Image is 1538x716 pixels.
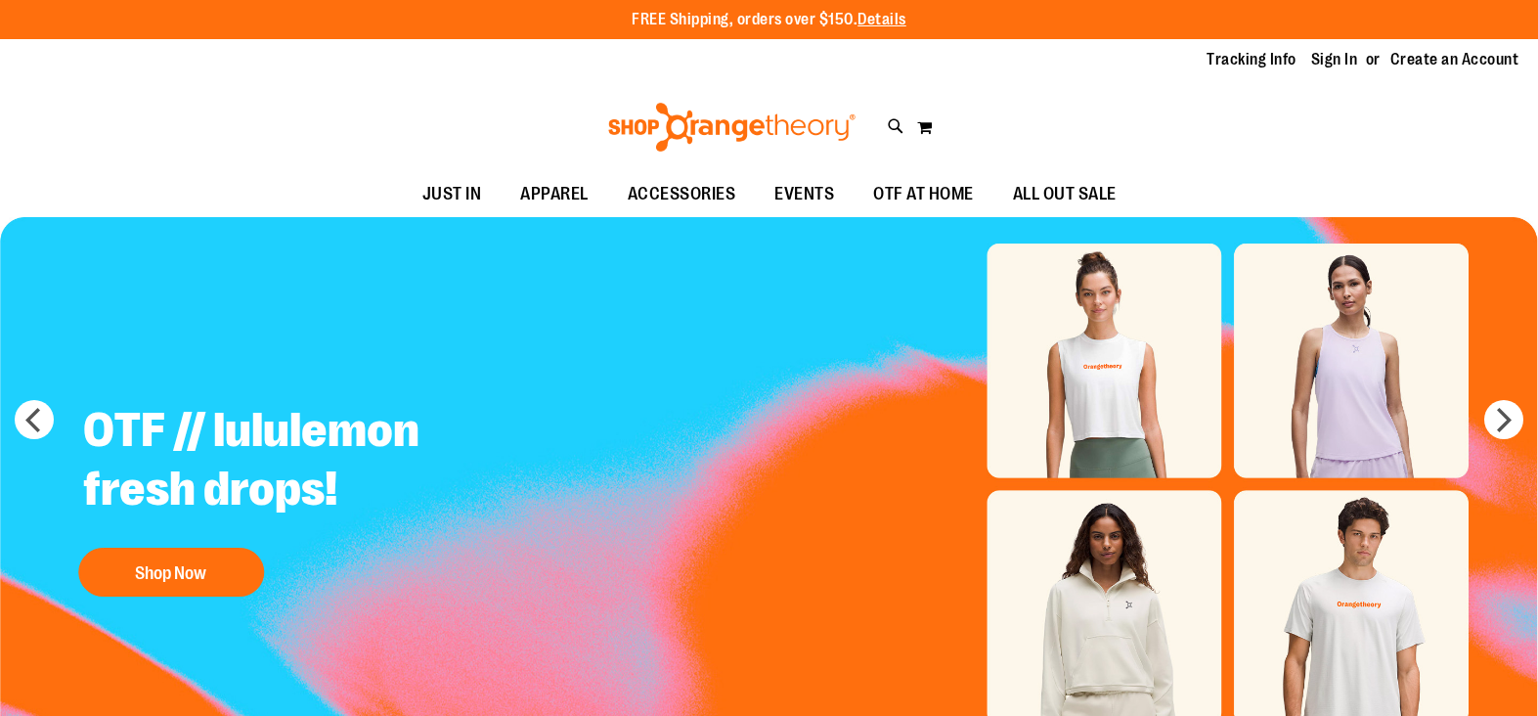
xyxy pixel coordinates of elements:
[1390,49,1519,70] a: Create an Account
[857,11,906,28] a: Details
[68,386,554,606] a: OTF // lululemon fresh drops! Shop Now
[605,103,858,152] img: Shop Orangetheory
[1311,49,1358,70] a: Sign In
[78,548,264,597] button: Shop Now
[873,172,974,216] span: OTF AT HOME
[422,172,482,216] span: JUST IN
[632,9,906,31] p: FREE Shipping, orders over $150.
[520,172,589,216] span: APPAREL
[1207,49,1296,70] a: Tracking Info
[15,400,54,439] button: prev
[1013,172,1117,216] span: ALL OUT SALE
[68,386,554,538] h2: OTF // lululemon fresh drops!
[1484,400,1523,439] button: next
[774,172,834,216] span: EVENTS
[628,172,736,216] span: ACCESSORIES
